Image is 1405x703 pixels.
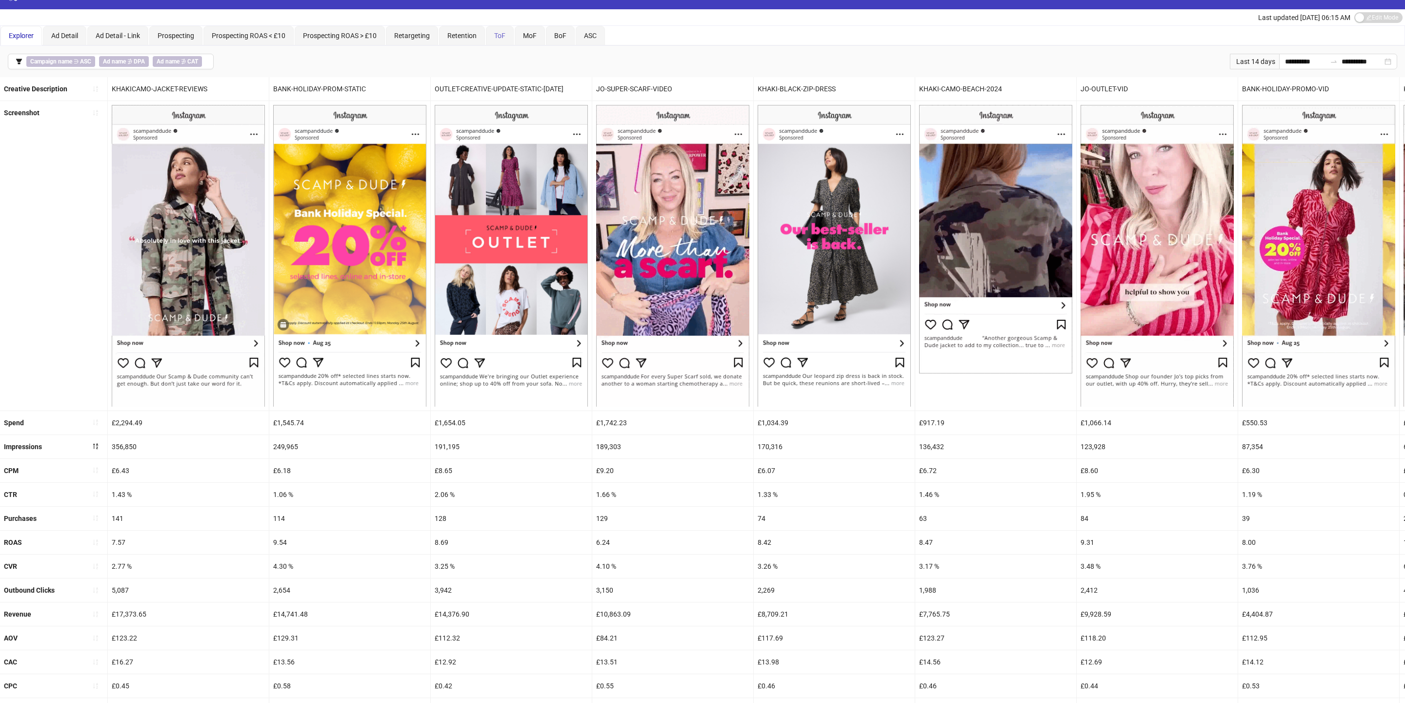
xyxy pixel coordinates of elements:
[1238,579,1399,602] div: 1,036
[394,32,430,40] span: Retargeting
[30,58,72,65] b: Campaign name
[1077,483,1238,506] div: 1.95 %
[1238,602,1399,626] div: £4,404.87
[269,555,430,578] div: 4.30 %
[108,650,269,674] div: £16.27
[269,531,430,554] div: 9.54
[1238,531,1399,554] div: 8.00
[108,579,269,602] div: 5,087
[80,58,91,65] b: ASC
[431,579,592,602] div: 3,942
[754,459,915,482] div: £6.07
[4,610,31,618] b: Revenue
[915,602,1076,626] div: £7,765.75
[915,483,1076,506] div: 1.46 %
[92,611,99,618] span: sort-ascending
[754,77,915,101] div: KHAKI-BLACK-ZIP-DRESS
[754,579,915,602] div: 2,269
[435,105,588,406] img: Screenshot 120231653578550005
[592,435,753,458] div: 189,303
[431,555,592,578] div: 3.25 %
[1077,602,1238,626] div: £9,928.59
[754,602,915,626] div: £8,709.21
[1081,105,1234,406] img: Screenshot 120231653578610005
[157,58,180,65] b: Ad name
[92,587,99,594] span: sort-ascending
[92,635,99,641] span: sort-ascending
[96,32,140,40] span: Ad Detail - Link
[92,443,99,450] span: sort-descending
[269,674,430,698] div: £0.58
[596,105,749,406] img: Screenshot 120232429129060005
[108,674,269,698] div: £0.45
[269,650,430,674] div: £13.56
[1238,626,1399,650] div: £112.95
[4,634,18,642] b: AOV
[4,491,17,498] b: CTR
[915,77,1076,101] div: KHAKI-CAMO-BEACH-2024
[431,77,592,101] div: OUTLET-CREATIVE-UPDATE-STATIC-[DATE]
[103,58,126,65] b: Ad name
[269,77,430,101] div: BANK-HOLIDAY-PROM-STATIC
[1330,58,1338,65] span: swap-right
[1077,459,1238,482] div: £8.60
[269,435,430,458] div: 249,965
[4,682,17,690] b: CPC
[269,579,430,602] div: 2,654
[431,507,592,530] div: 128
[4,85,67,93] b: Creative Description
[915,459,1076,482] div: £6.72
[1238,507,1399,530] div: 39
[915,650,1076,674] div: £14.56
[1077,674,1238,698] div: £0.44
[269,602,430,626] div: £14,741.48
[592,507,753,530] div: 129
[431,650,592,674] div: £12.92
[1238,459,1399,482] div: £6.30
[754,674,915,698] div: £0.46
[592,650,753,674] div: £13.51
[108,435,269,458] div: 356,850
[431,674,592,698] div: £0.42
[915,674,1076,698] div: £0.46
[4,538,22,546] b: ROAS
[431,459,592,482] div: £8.65
[1077,411,1238,434] div: £1,066.14
[92,515,99,521] span: sort-ascending
[269,459,430,482] div: £6.18
[4,109,40,117] b: Screenshot
[134,58,145,65] b: DPA
[92,419,99,426] span: sort-ascending
[1077,626,1238,650] div: £118.20
[108,483,269,506] div: 1.43 %
[592,531,753,554] div: 6.24
[1238,674,1399,698] div: £0.53
[4,586,55,594] b: Outbound Clicks
[754,507,915,530] div: 74
[1258,14,1350,21] span: Last updated [DATE] 06:15 AM
[754,531,915,554] div: 8.42
[4,658,17,666] b: CAC
[269,411,430,434] div: £1,545.74
[1242,105,1395,406] img: Screenshot 120232808824070005
[915,531,1076,554] div: 8.47
[108,77,269,101] div: KHAKICAMO-JACKET-REVIEWS
[1230,54,1279,69] div: Last 14 days
[212,32,285,40] span: Prospecting ROAS < £10
[1077,579,1238,602] div: 2,412
[4,562,17,570] b: CVR
[592,483,753,506] div: 1.66 %
[1238,650,1399,674] div: £14.12
[108,626,269,650] div: £123.22
[92,682,99,689] span: sort-ascending
[273,105,426,406] img: Screenshot 120232808824060005
[431,411,592,434] div: £1,654.05
[1077,555,1238,578] div: 3.48 %
[431,435,592,458] div: 191,195
[26,56,95,67] span: ∋
[554,32,566,40] span: BoF
[592,459,753,482] div: £9.20
[584,32,597,40] span: ASC
[754,626,915,650] div: £117.69
[303,32,377,40] span: Prospecting ROAS > £10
